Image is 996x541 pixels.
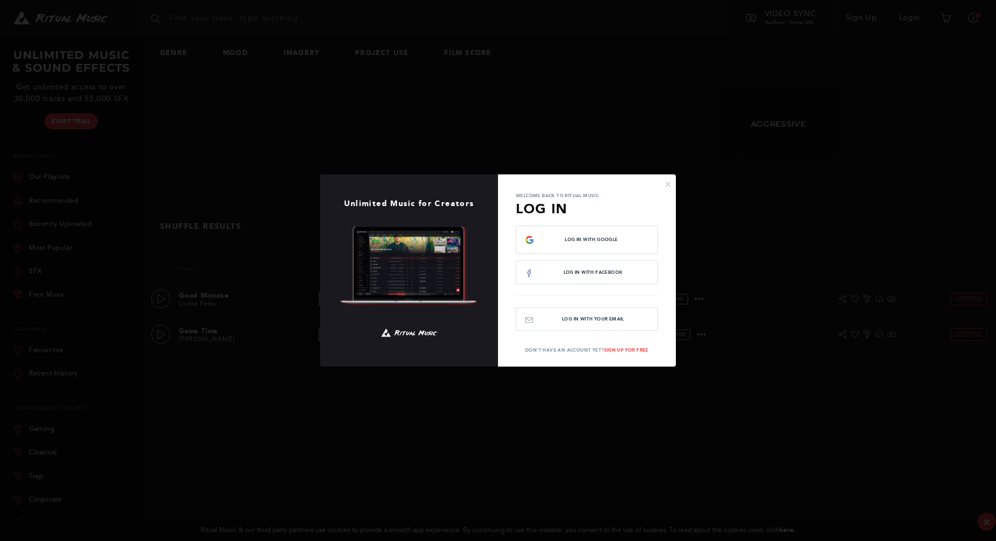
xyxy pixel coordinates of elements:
img: Ritual Music [340,226,479,307]
button: Log In with Facebook [516,261,658,284]
a: Sign Up For Free [604,347,649,353]
h1: Unlimited Music for Creators [320,199,498,208]
p: Don't have an account yet? [498,347,676,353]
h3: Log In [516,199,658,219]
button: Log In with your email [516,307,658,331]
button: Log In with Google [516,226,658,254]
button: × [665,179,671,189]
span: Log In with Google [534,237,649,242]
p: Welcome back to Ritual Music [516,192,658,199]
img: g-logo.png [525,236,534,244]
img: Ritual Music [381,324,437,342]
